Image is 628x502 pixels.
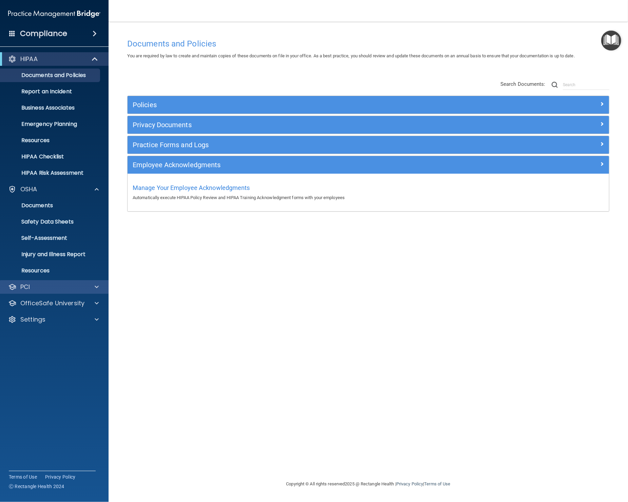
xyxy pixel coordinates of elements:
p: HIPAA [20,55,38,63]
p: Emergency Planning [4,121,97,128]
p: HIPAA Risk Assessment [4,170,97,176]
p: Automatically execute HIPAA Policy Review and HIPAA Training Acknowledgment forms with your emplo... [133,194,604,202]
a: Settings [8,315,99,324]
a: Practice Forms and Logs [133,139,604,150]
input: Search [563,80,609,90]
a: Terms of Use [424,481,450,486]
p: OSHA [20,185,37,193]
a: Manage Your Employee Acknowledgments [133,186,250,191]
h5: Policies [133,101,483,109]
span: Ⓒ Rectangle Health 2024 [9,483,64,490]
p: HIPAA Checklist [4,153,97,160]
p: Resources [4,267,97,274]
a: PCI [8,283,99,291]
p: PCI [20,283,30,291]
p: Business Associates [4,104,97,111]
h4: Compliance [20,29,67,38]
span: Search Documents: [500,81,546,87]
p: Resources [4,137,97,144]
img: PMB logo [8,7,100,21]
p: Settings [20,315,45,324]
a: HIPAA [8,55,98,63]
button: Open Resource Center [601,31,621,51]
span: You are required by law to create and maintain copies of these documents on file in your office. ... [127,53,575,58]
h5: Employee Acknowledgments [133,161,483,169]
p: OfficeSafe University [20,299,84,307]
p: Self-Assessment [4,235,97,242]
p: Report an Incident [4,88,97,95]
a: Privacy Policy [45,474,76,480]
h5: Practice Forms and Logs [133,141,483,149]
p: Safety Data Sheets [4,218,97,225]
a: Policies [133,99,604,110]
a: Privacy Policy [396,481,423,486]
a: OSHA [8,185,99,193]
span: Manage Your Employee Acknowledgments [133,184,250,191]
div: Copyright © All rights reserved 2025 @ Rectangle Health | | [245,473,492,495]
p: Documents [4,202,97,209]
p: Injury and Illness Report [4,251,97,258]
a: Terms of Use [9,474,37,480]
p: Documents and Policies [4,72,97,79]
a: Employee Acknowledgments [133,159,604,170]
iframe: Drift Widget Chat Controller [511,455,620,481]
h4: Documents and Policies [127,39,609,48]
a: OfficeSafe University [8,299,99,307]
img: ic-search.3b580494.png [552,82,558,88]
h5: Privacy Documents [133,121,483,129]
a: Privacy Documents [133,119,604,130]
